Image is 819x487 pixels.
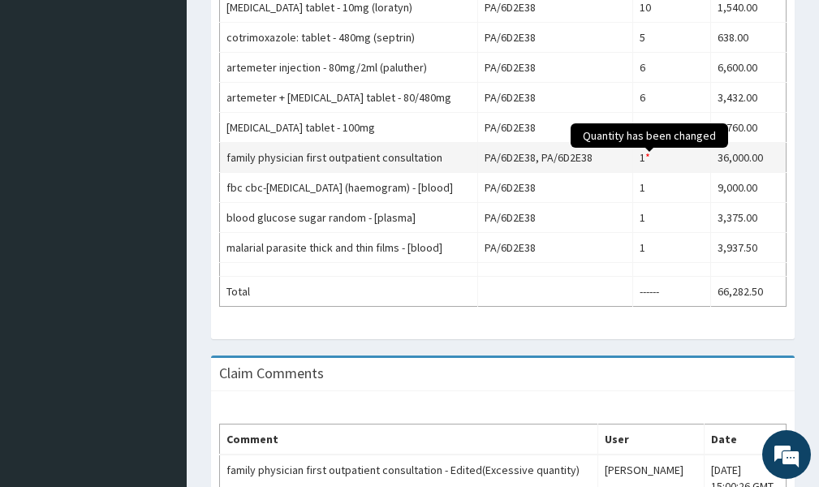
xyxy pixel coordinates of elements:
td: [MEDICAL_DATA] tablet - 100mg [220,113,478,143]
td: 10 [632,113,711,143]
td: ------ [632,277,711,307]
div: Minimize live chat window [266,8,305,47]
td: PA/6D2E38 [477,113,632,143]
th: Comment [220,425,598,455]
td: 1 [632,203,711,233]
th: Date [705,425,787,455]
td: 638.00 [711,23,787,53]
img: d_794563401_company_1708531726252_794563401 [30,81,66,122]
span: Quantity has been changed [571,123,728,148]
td: PA/6D2E38 [477,83,632,113]
td: 3,375.00 [711,203,787,233]
td: 6 [632,53,711,83]
td: PA/6D2E38 [477,173,632,203]
td: 3,937.50 [711,233,787,263]
td: 1,760.00 [711,113,787,143]
td: 1 [632,233,711,263]
td: PA/6D2E38, PA/6D2E38 [477,143,632,173]
td: PA/6D2E38 [477,233,632,263]
td: family physician first outpatient consultation [220,143,478,173]
td: 1 [632,143,711,173]
td: PA/6D2E38 [477,23,632,53]
td: fbc cbc-[MEDICAL_DATA] (haemogram) - [blood] [220,173,478,203]
textarea: Type your message and hit 'Enter' [8,319,309,376]
td: 6,600.00 [711,53,787,83]
span: We're online! [94,142,224,306]
td: 1 [632,173,711,203]
td: 36,000.00 [711,143,787,173]
td: 9,000.00 [711,173,787,203]
h3: Claim Comments [219,366,324,381]
td: 5 [632,23,711,53]
td: artemeter + [MEDICAL_DATA] tablet - 80/480mg [220,83,478,113]
div: Chat with us now [84,91,273,112]
td: 6 [632,83,711,113]
td: PA/6D2E38 [477,203,632,233]
td: 66,282.50 [711,277,787,307]
td: artemeter injection - 80mg/2ml (paluther) [220,53,478,83]
td: PA/6D2E38 [477,53,632,83]
td: 3,432.00 [711,83,787,113]
td: malarial parasite thick and thin films - [blood] [220,233,478,263]
td: cotrimoxazole: tablet - 480mg (septrin) [220,23,478,53]
th: User [597,425,705,455]
td: blood glucose sugar random - [plasma] [220,203,478,233]
td: Total [220,277,478,307]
